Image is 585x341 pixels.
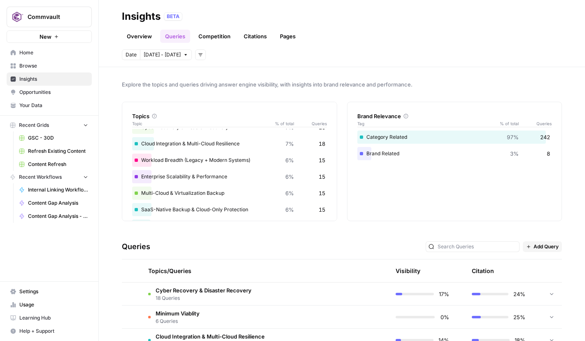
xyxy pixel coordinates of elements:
[132,112,327,120] div: Topics
[507,133,519,141] span: 97%
[122,80,562,89] span: Explore the topics and queries driving answer engine visibility, with insights into brand relevan...
[7,285,92,298] a: Settings
[285,173,294,181] span: 6%
[164,12,182,21] div: BETA
[510,149,519,158] span: 3%
[132,170,327,183] div: Enterprise Scalability & Performance
[148,259,304,282] div: Topics/Queries
[144,51,181,58] span: [DATE] - [DATE]
[28,134,88,142] span: GSC - 30D
[319,189,325,197] span: 15
[438,243,517,251] input: Search Queries
[357,112,552,120] div: Brand Relevance
[15,131,92,145] a: GSC - 30D
[15,145,92,158] a: Refresh Existing Content
[19,49,88,56] span: Home
[132,187,327,200] div: Multi-Cloud & Virtualization Backup
[193,30,235,43] a: Competition
[7,171,92,183] button: Recent Workflows
[140,49,192,60] button: [DATE] - [DATE]
[19,314,88,322] span: Learning Hub
[534,243,559,250] span: Add Query
[156,286,252,294] span: Cyber Recovery & Disaster Recovery
[126,51,137,58] span: Date
[439,290,449,298] span: 17%
[440,313,449,321] span: 0%
[7,99,92,112] a: Your Data
[19,301,88,308] span: Usage
[7,72,92,86] a: Insights
[319,206,325,214] span: 15
[294,120,327,127] span: Queries
[19,288,88,295] span: Settings
[19,75,88,83] span: Insights
[156,309,200,318] span: Minimum Viablity
[513,313,525,321] span: 25%
[28,147,88,155] span: Refresh Existing Content
[285,156,294,164] span: 6%
[19,121,49,129] span: Recent Grids
[156,294,252,302] span: 18 Queries
[285,206,294,214] span: 6%
[15,158,92,171] a: Content Refresh
[132,203,327,216] div: SaaS-Native Backup & Cloud-Only Protection
[494,120,519,127] span: % of total
[28,199,88,207] span: Content Gap Analysis
[357,131,552,144] div: Category Related
[132,154,327,167] div: Workload Breadth (Legacy + Modern Systems)
[519,120,552,127] span: Queries
[269,120,294,127] span: % of total
[28,213,88,220] span: Content Gap Analysis - Profound
[319,140,325,148] span: 18
[15,196,92,210] a: Content Gap Analysis
[357,120,494,127] span: Tag
[19,327,88,335] span: Help + Support
[19,89,88,96] span: Opportunities
[122,10,161,23] div: Insights
[7,325,92,338] button: Help + Support
[132,220,327,233] div: Support Satisfaction / CSAT
[547,149,550,158] span: 8
[540,133,550,141] span: 242
[156,332,265,341] span: Cloud Integration & Multi-Cloud Resilience
[28,161,88,168] span: Content Refresh
[523,241,562,252] button: Add Query
[7,30,92,43] button: New
[7,59,92,72] a: Browse
[513,290,525,298] span: 24%
[7,311,92,325] a: Learning Hub
[7,86,92,99] a: Opportunities
[156,318,200,325] span: 6 Queries
[19,102,88,109] span: Your Data
[472,259,494,282] div: Citation
[239,30,272,43] a: Citations
[122,241,150,252] h3: Queries
[160,30,190,43] a: Queries
[15,210,92,223] a: Content Gap Analysis - Profound
[19,62,88,70] span: Browse
[7,119,92,131] button: Recent Grids
[28,186,88,194] span: Internal Linking Workflow_Blogs
[275,30,301,43] a: Pages
[319,173,325,181] span: 15
[357,147,552,160] div: Brand Related
[7,298,92,311] a: Usage
[285,189,294,197] span: 6%
[28,13,77,21] span: Commvault
[9,9,24,24] img: Commvault Logo
[396,267,420,275] div: Visibility
[319,156,325,164] span: 15
[122,30,157,43] a: Overview
[285,140,294,148] span: 7%
[7,46,92,59] a: Home
[132,120,269,127] span: Topic
[15,183,92,196] a: Internal Linking Workflow_Blogs
[132,137,327,150] div: Cloud Integration & Multi-Cloud Resilience
[19,173,62,181] span: Recent Workflows
[40,33,51,41] span: New
[7,7,92,27] button: Workspace: Commvault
